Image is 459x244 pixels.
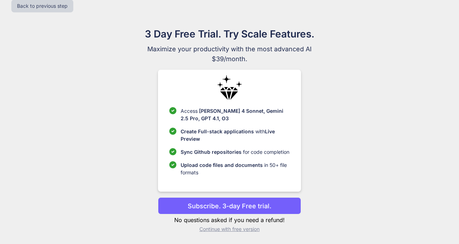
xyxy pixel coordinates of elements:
[181,149,242,155] span: Sync Github repositories
[181,148,289,156] p: for code completion
[181,107,289,122] p: Access
[181,162,263,168] span: Upload code files and documents
[110,54,348,64] span: $39/month.
[181,128,289,143] p: with
[169,161,176,168] img: checklist
[110,44,348,54] span: Maximize your productivity with the most advanced AI
[169,148,176,155] img: checklist
[181,161,289,176] p: in 50+ file formats
[158,197,301,214] button: Subscribe. 3-day Free trial.
[181,108,283,121] span: [PERSON_NAME] 4 Sonnet, Gemini 2.5 Pro, GPT 4.1, O3
[169,128,176,135] img: checklist
[110,27,348,41] h1: 3 Day Free Trial. Try Scale Features.
[158,216,301,224] p: No questions asked if you need a refund!
[188,201,271,211] p: Subscribe. 3-day Free trial.
[169,107,176,114] img: checklist
[158,226,301,233] p: Continue with free version
[181,128,255,134] span: Create Full-stack applications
